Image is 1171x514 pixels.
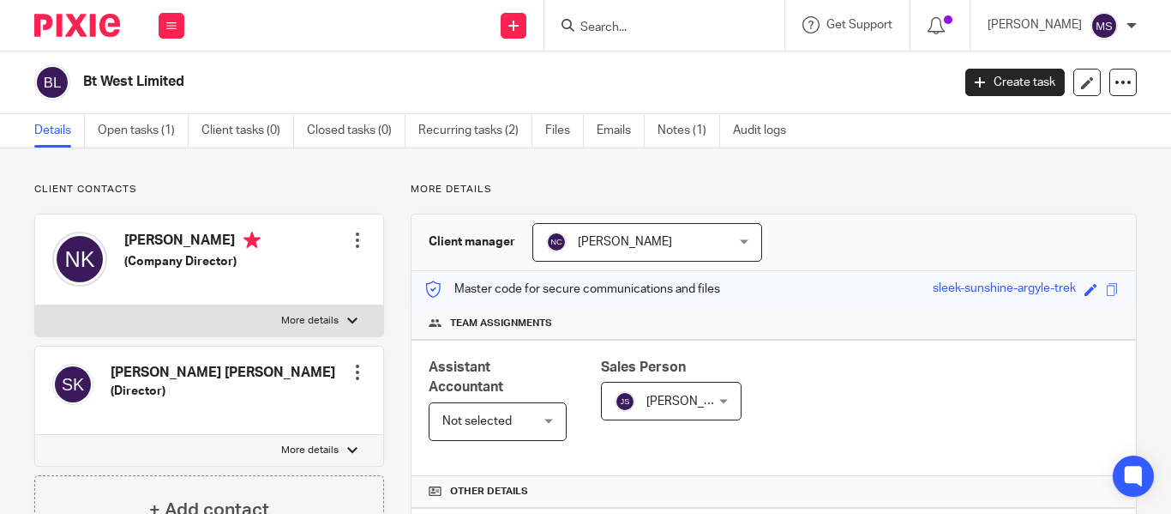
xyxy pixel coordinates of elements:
[658,114,720,148] a: Notes (1)
[933,280,1076,299] div: sleek-sunshine-argyle-trek
[281,444,339,457] p: More details
[281,314,339,328] p: More details
[429,233,515,251] h3: Client manager
[52,364,93,405] img: svg%3E
[418,114,532,148] a: Recurring tasks (2)
[826,19,892,31] span: Get Support
[243,232,261,249] i: Primary
[111,383,335,400] h5: (Director)
[124,232,261,253] h4: [PERSON_NAME]
[411,183,1137,197] p: More details
[579,21,733,36] input: Search
[34,64,70,100] img: svg%3E
[83,73,768,91] h2: Bt West Limited
[429,360,503,394] span: Assistant Accountant
[988,16,1082,33] p: [PERSON_NAME]
[545,114,584,148] a: Files
[34,183,384,197] p: Client contacts
[201,114,294,148] a: Client tasks (0)
[615,391,635,412] img: svg%3E
[965,69,1065,96] a: Create task
[34,14,120,37] img: Pixie
[124,253,261,270] h5: (Company Director)
[442,415,512,427] span: Not selected
[601,360,686,374] span: Sales Person
[597,114,645,148] a: Emails
[52,232,107,287] img: svg%3E
[1090,12,1118,39] img: svg%3E
[307,114,405,148] a: Closed tasks (0)
[578,236,672,248] span: [PERSON_NAME]
[646,396,741,408] span: [PERSON_NAME]
[34,114,85,148] a: Details
[733,114,799,148] a: Audit logs
[98,114,189,148] a: Open tasks (1)
[424,281,720,298] p: Master code for secure communications and files
[546,232,567,252] img: svg%3E
[450,485,528,499] span: Other details
[450,317,552,330] span: Team assignments
[111,364,335,382] h4: [PERSON_NAME] [PERSON_NAME]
